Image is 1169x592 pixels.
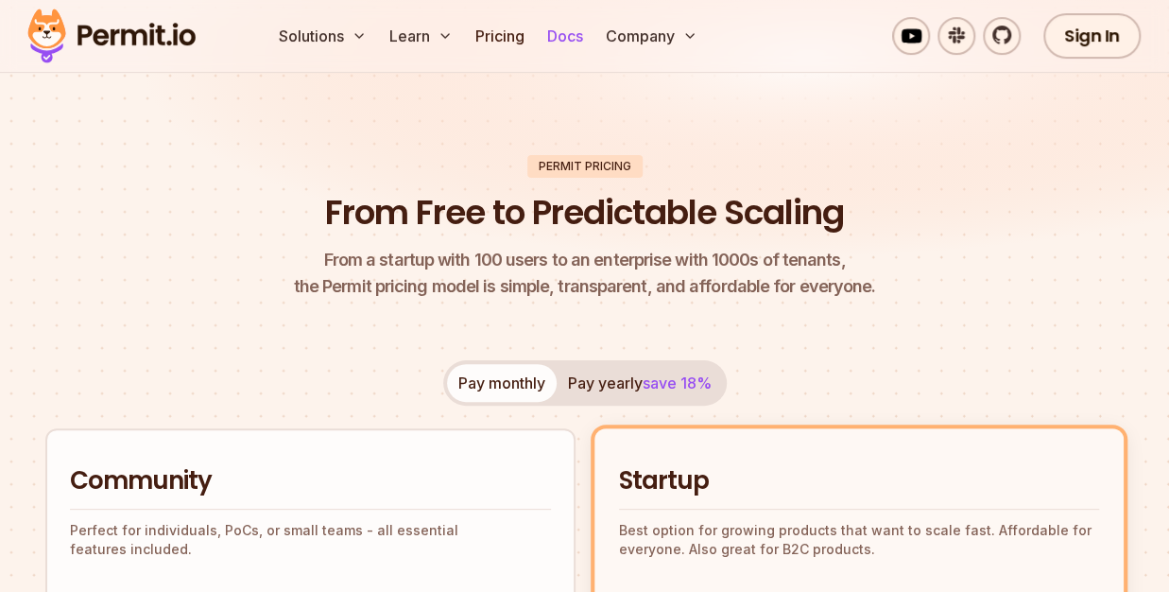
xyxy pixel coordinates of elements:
[294,247,876,273] span: From a startup with 100 users to an enterprise with 1000s of tenants,
[1043,13,1141,59] a: Sign In
[325,189,844,236] h1: From Free to Predictable Scaling
[70,464,551,498] h2: Community
[70,521,551,559] p: Perfect for individuals, PoCs, or small teams - all essential features included.
[540,17,591,55] a: Docs
[271,17,374,55] button: Solutions
[557,364,723,402] button: Pay yearlysave 18%
[294,247,876,300] p: the Permit pricing model is simple, transparent, and affordable for everyone.
[19,4,204,68] img: Permit logo
[527,155,643,178] div: Permit Pricing
[598,17,705,55] button: Company
[619,464,1100,498] h2: Startup
[619,521,1100,559] p: Best option for growing products that want to scale fast. Affordable for everyone. Also great for...
[382,17,460,55] button: Learn
[643,374,712,392] span: save 18%
[468,17,532,55] a: Pricing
